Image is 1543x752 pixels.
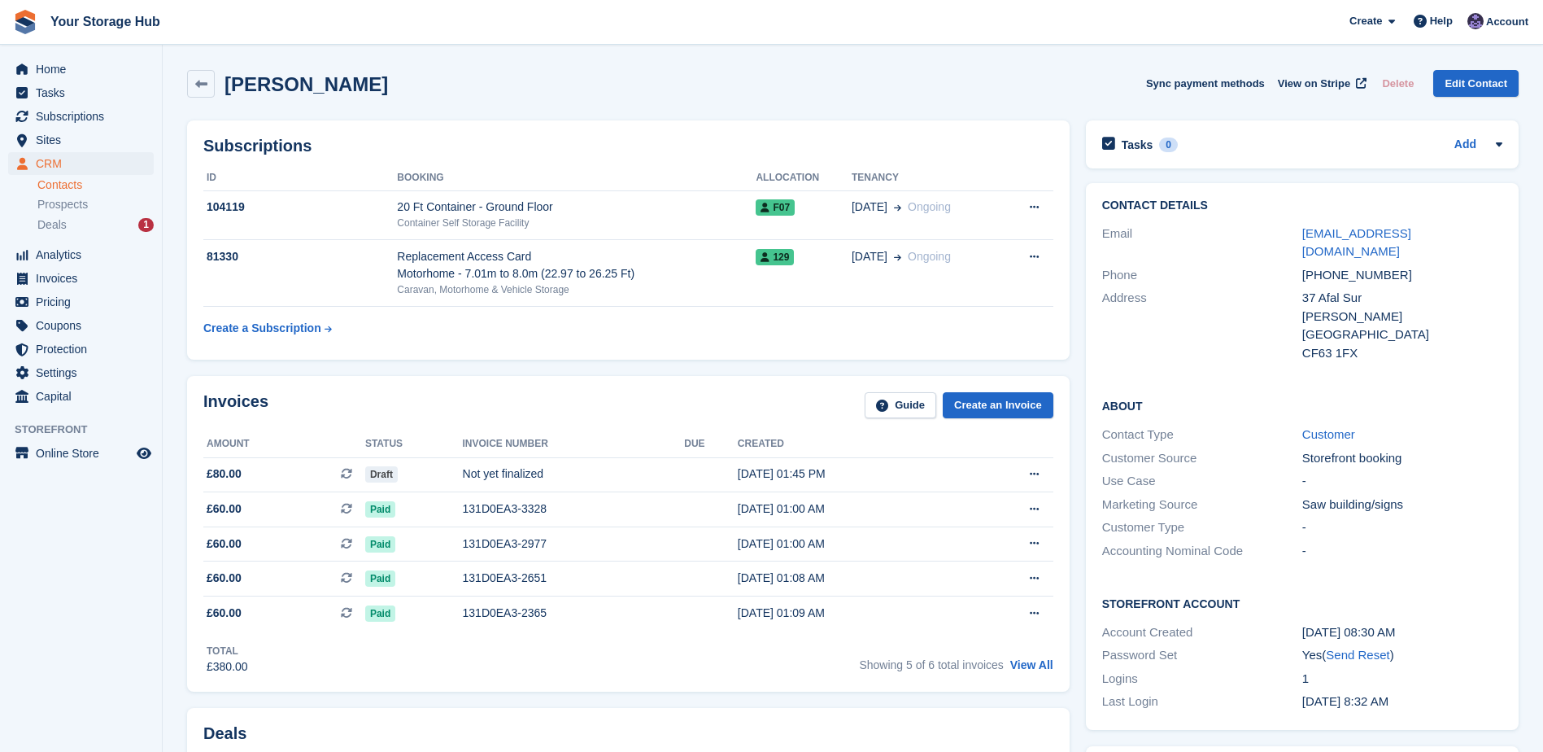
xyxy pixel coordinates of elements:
[36,314,133,337] span: Coupons
[37,177,154,193] a: Contacts
[463,536,685,553] div: 131D0EA3-2977
[36,385,133,408] span: Capital
[397,248,756,282] div: Replacement Access Card Motorhome - 7.01m to 8.0m (22.97 to 26.25 Ft)
[463,570,685,587] div: 131D0EA3-2651
[397,199,756,216] div: 20 Ft Container - Ground Floor
[684,431,738,457] th: Due
[37,196,154,213] a: Prospects
[738,605,965,622] div: [DATE] 01:09 AM
[1102,397,1502,413] h2: About
[1146,70,1265,97] button: Sync payment methods
[738,536,965,553] div: [DATE] 01:00 AM
[1102,542,1302,561] div: Accounting Nominal Code
[37,197,88,212] span: Prospects
[1375,70,1420,97] button: Delete
[207,570,242,587] span: £60.00
[463,431,685,457] th: Invoice number
[738,431,965,457] th: Created
[1102,623,1302,642] div: Account Created
[1302,623,1502,642] div: [DATE] 08:30 AM
[1102,496,1302,514] div: Marketing Source
[1302,472,1502,491] div: -
[36,105,133,128] span: Subscriptions
[1122,138,1153,152] h2: Tasks
[36,81,133,104] span: Tasks
[203,320,321,337] div: Create a Subscription
[8,385,154,408] a: menu
[207,658,248,675] div: £380.00
[36,152,133,175] span: CRM
[756,165,852,191] th: Allocation
[1467,13,1484,29] img: Liam Beddard
[1326,648,1389,662] a: Send Reset
[908,250,951,263] span: Ongoing
[1102,449,1302,468] div: Customer Source
[1102,595,1502,611] h2: Storefront Account
[8,243,154,266] a: menu
[756,199,795,216] span: F07
[1302,449,1502,468] div: Storefront booking
[738,466,965,483] div: [DATE] 01:45 PM
[943,392,1053,419] a: Create an Invoice
[8,338,154,361] a: menu
[36,338,133,361] span: Protection
[1271,70,1370,97] a: View on Stripe
[1349,13,1382,29] span: Create
[203,248,397,265] div: 81330
[1302,226,1411,259] a: [EMAIL_ADDRESS][DOMAIN_NAME]
[1302,646,1502,665] div: Yes
[15,422,162,438] span: Storefront
[203,724,246,743] h2: Deals
[1430,13,1453,29] span: Help
[1102,199,1502,212] h2: Contact Details
[738,501,965,518] div: [DATE] 01:00 AM
[207,536,242,553] span: £60.00
[36,361,133,384] span: Settings
[397,216,756,230] div: Container Self Storage Facility
[852,165,1001,191] th: Tenancy
[1302,326,1502,344] div: [GEOGRAPHIC_DATA]
[37,216,154,234] a: Deals 1
[8,361,154,384] a: menu
[37,217,67,233] span: Deals
[44,8,167,35] a: Your Storage Hub
[8,442,154,465] a: menu
[8,105,154,128] a: menu
[852,248,887,265] span: [DATE]
[8,267,154,290] a: menu
[1102,426,1302,444] div: Contact Type
[224,73,388,95] h2: [PERSON_NAME]
[8,81,154,104] a: menu
[36,267,133,290] span: Invoices
[203,165,397,191] th: ID
[1302,289,1502,308] div: 37 Afal Sur
[1102,225,1302,261] div: Email
[865,392,936,419] a: Guide
[1102,289,1302,362] div: Address
[1102,693,1302,711] div: Last Login
[1486,14,1528,30] span: Account
[36,243,133,266] span: Analytics
[203,392,268,419] h2: Invoices
[207,644,248,658] div: Total
[207,466,242,483] span: £80.00
[463,501,685,518] div: 131D0EA3-3328
[1102,266,1302,285] div: Phone
[8,152,154,175] a: menu
[1302,694,1388,708] time: 2025-04-10 07:32:17 UTC
[138,218,154,232] div: 1
[1102,670,1302,689] div: Logins
[1010,658,1053,671] a: View All
[8,129,154,151] a: menu
[1278,76,1350,92] span: View on Stripe
[365,431,463,457] th: Status
[207,501,242,518] span: £60.00
[738,570,965,587] div: [DATE] 01:08 AM
[908,200,951,213] span: Ongoing
[36,129,133,151] span: Sites
[203,431,365,457] th: Amount
[397,282,756,297] div: Caravan, Motorhome & Vehicle Storage
[1302,344,1502,363] div: CF63 1FX
[1102,646,1302,665] div: Password Set
[203,313,332,343] a: Create a Subscription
